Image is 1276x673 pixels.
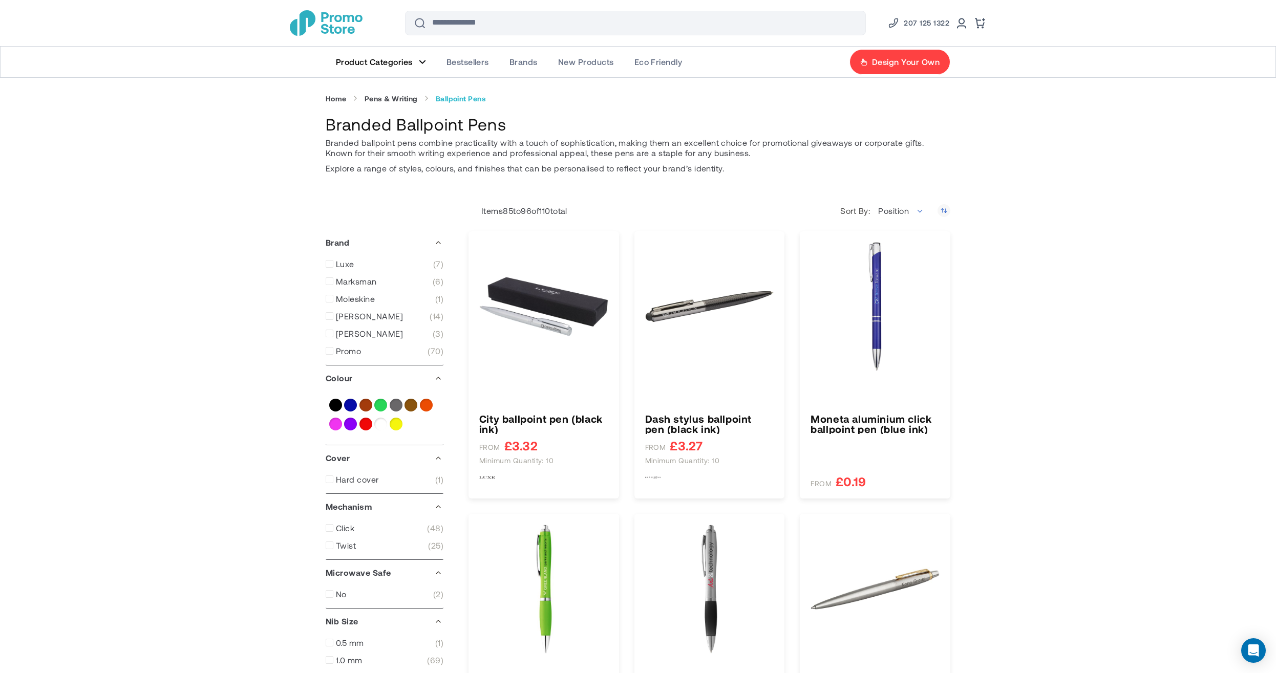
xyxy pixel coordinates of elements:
span: 69 [427,655,443,665]
span: No [336,589,347,599]
a: Marksman 6 [326,276,443,287]
p: Explore a range of styles, colours, and finishes that can be personalised to reflect your brand’s... [326,163,950,173]
div: Mechanism [326,494,443,519]
a: Bestsellers [436,47,499,77]
span: Marksman [336,276,377,287]
span: £0.19 [836,475,866,488]
a: Brown [359,399,372,411]
a: Orange [420,399,433,411]
a: Green [374,399,387,411]
span: 1 [435,638,443,648]
span: £3.32 [504,439,538,452]
a: Click 48 [326,523,443,533]
span: 7 [433,259,443,269]
span: Eco Friendly [634,57,683,67]
a: Set Descending Direction [938,204,950,217]
span: 96 [521,206,531,215]
a: Brands [499,47,548,77]
div: Open Intercom Messenger [1241,638,1266,663]
span: 110 [539,206,550,215]
span: Hard cover [336,474,379,485]
img: Moneta aluminium click ballpoint pen (blue ink) [811,242,940,371]
a: 1.0 mm 69 [326,655,443,665]
span: 70 [428,346,443,356]
strong: Ballpoint Pens [436,94,486,103]
a: Eco Friendly [624,47,693,77]
span: 1.0 mm [336,655,363,665]
span: 85 [503,206,513,215]
span: FROM [811,479,832,488]
span: 207 125 1322 [904,17,949,29]
a: Blue [344,399,357,411]
a: Black [329,399,342,411]
span: Minimum quantity: 10 [479,456,554,465]
a: City ballpoint pen (black ink) [479,414,608,434]
span: Brands [509,57,538,67]
a: Product Categories [326,47,436,77]
a: No 2 [326,589,443,599]
span: FROM [645,443,666,452]
span: Position [878,206,909,215]
div: Colour [326,365,443,391]
span: 14 [430,311,443,321]
a: Natural [405,399,417,411]
a: Moneta aluminium click ballpoint pen (blue ink) [811,414,940,434]
a: [PERSON_NAME] 14 [326,311,443,321]
h1: Branded Ballpoint Pens [326,113,950,135]
span: Promo [336,346,361,356]
a: New Products [548,47,624,77]
a: Red [359,418,372,430]
a: Pens & Writing [365,94,418,103]
a: Yellow [390,418,402,430]
img: Dash stylus ballpoint pen (black ink) [645,242,774,371]
span: Twist [336,540,356,551]
span: Product Categories [336,57,413,67]
span: FROM [479,443,500,452]
a: White [374,418,387,430]
div: Cover [326,445,443,471]
p: Branded ballpoint pens combine practicality with a touch of sophistication, making them an excell... [326,138,950,158]
span: 48 [427,523,443,533]
button: Search [408,11,432,35]
img: Marksman [645,470,661,485]
a: Promo 70 [326,346,443,356]
span: Click [336,523,354,533]
img: Promotional Merchandise [290,10,363,36]
span: 3 [433,329,443,339]
span: Bestsellers [446,57,489,67]
img: Parker Jotter SS ballpoint pen (blue ink) [811,525,940,654]
a: Purple [344,418,357,430]
a: Moleskine 1 [326,294,443,304]
span: Design Your Own [872,57,940,67]
a: Grey [390,399,402,411]
span: 1 [435,474,443,485]
span: 0.5 mm [336,638,364,648]
span: Luxe [336,259,354,269]
span: New Products [558,57,614,67]
span: [PERSON_NAME] [336,329,403,339]
a: Luxe 7 [326,259,443,269]
h3: Dash stylus ballpoint pen (black ink) [645,414,774,434]
span: 25 [428,540,443,551]
div: Microwave Safe [326,560,443,585]
div: Nib Size [326,609,443,634]
img: City ballpoint pen (black ink) [479,242,608,371]
a: Hard cover 1 [326,474,443,485]
a: Phone [887,17,949,29]
img: Nash ballpoint pen coloured barrel and grip (blue ink) [479,525,608,654]
span: 6 [433,276,443,287]
a: Pink [329,418,342,430]
p: Items to of total [469,206,567,216]
span: [PERSON_NAME] [336,311,403,321]
a: 0.5 mm 1 [326,638,443,648]
img: Nash ballpoint pen silver barrel and coloured grip (blue ink) [645,525,774,654]
span: Minimum quantity: 10 [645,456,720,465]
a: store logo [290,10,363,36]
a: Design Your Own [849,49,950,75]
